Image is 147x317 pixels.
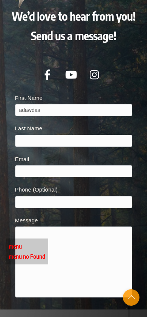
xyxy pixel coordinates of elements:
[38,70,59,78] a: facebook
[62,70,83,78] a: youtube
[15,124,132,134] label: Last Name
[12,9,135,23] span: We’d love to hear from you!
[86,70,107,78] a: instagram
[6,239,48,264] div: menu menu no Found
[15,216,132,226] label: Message
[15,93,132,104] label: First Name
[15,185,132,196] label: Phone (Optional)
[31,29,116,43] span: Send us a message!
[15,154,132,165] label: Email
